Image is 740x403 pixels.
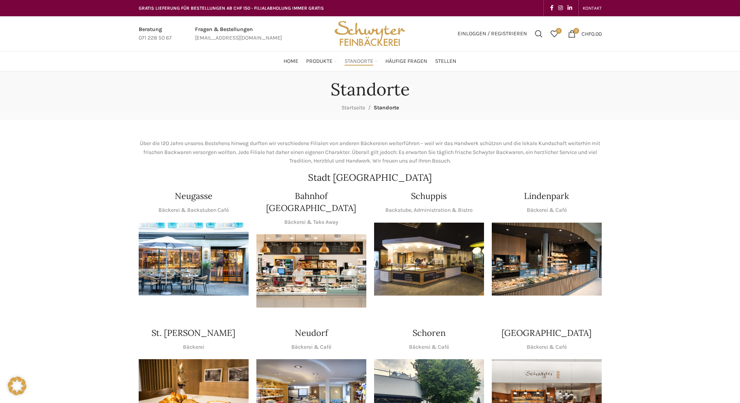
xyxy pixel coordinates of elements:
p: Bäckerei & Café [527,206,567,214]
span: 0 [573,28,579,34]
a: Home [284,54,298,69]
a: Produkte [306,54,337,69]
span: Standorte [345,58,373,65]
a: Einloggen / Registrieren [454,26,531,42]
div: 1 / 1 [256,234,366,308]
p: Bäckerei [183,343,204,351]
a: KONTAKT [583,0,602,16]
a: Instagram social link [556,3,565,14]
div: 1 / 1 [374,223,484,296]
div: Meine Wunschliste [547,26,562,42]
h4: Schoren [413,327,446,339]
span: Häufige Fragen [385,58,427,65]
a: Stellen [435,54,456,69]
a: Suchen [531,26,547,42]
img: 150130-Schwyter-013 [374,223,484,296]
a: 0 [547,26,562,42]
h4: St. [PERSON_NAME] [151,327,235,339]
h4: Schuppis [411,190,447,202]
img: Bäckerei Schwyter [332,16,408,51]
img: Neugasse [139,223,249,296]
h4: Lindenpark [524,190,569,202]
h4: Neudorf [295,327,328,339]
span: 0 [556,28,562,34]
a: Standorte [345,54,378,69]
h4: Neugasse [175,190,212,202]
p: Bäckerei & Backstuben Café [158,206,229,214]
h2: Stadt [GEOGRAPHIC_DATA] [139,173,602,182]
p: Backstube, Administration & Bistro [385,206,473,214]
img: 017-e1571925257345 [492,223,602,296]
p: Bäckerei & Café [409,343,449,351]
a: Linkedin social link [565,3,575,14]
span: Einloggen / Registrieren [458,31,527,36]
a: Site logo [332,30,408,36]
span: Standorte [374,104,399,111]
a: Häufige Fragen [385,54,427,69]
span: KONTAKT [583,5,602,11]
span: CHF [582,30,591,37]
span: Produkte [306,58,333,65]
p: Bäckerei & Café [291,343,331,351]
span: Home [284,58,298,65]
bdi: 0.00 [582,30,602,37]
a: Startseite [341,104,365,111]
span: GRATIS LIEFERUNG FÜR BESTELLUNGEN AB CHF 150 - FILIALABHOLUNG IMMER GRATIS [139,5,324,11]
p: Bäckerei & Café [527,343,567,351]
h1: Standorte [331,79,410,100]
div: Secondary navigation [579,0,606,16]
h4: [GEOGRAPHIC_DATA] [501,327,592,339]
div: 1 / 1 [139,223,249,296]
a: 0 CHF0.00 [564,26,606,42]
span: Stellen [435,58,456,65]
a: Infobox link [139,25,172,43]
p: Bäckerei & Take Away [284,218,338,227]
p: Über die 120 Jahre unseres Bestehens hinweg durften wir verschiedene Filialen von anderen Bäckere... [139,139,602,165]
a: Facebook social link [548,3,556,14]
img: Bahnhof St. Gallen [256,234,366,308]
div: Main navigation [135,54,606,69]
a: Infobox link [195,25,282,43]
h4: Bahnhof [GEOGRAPHIC_DATA] [256,190,366,214]
div: 1 / 1 [492,223,602,296]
